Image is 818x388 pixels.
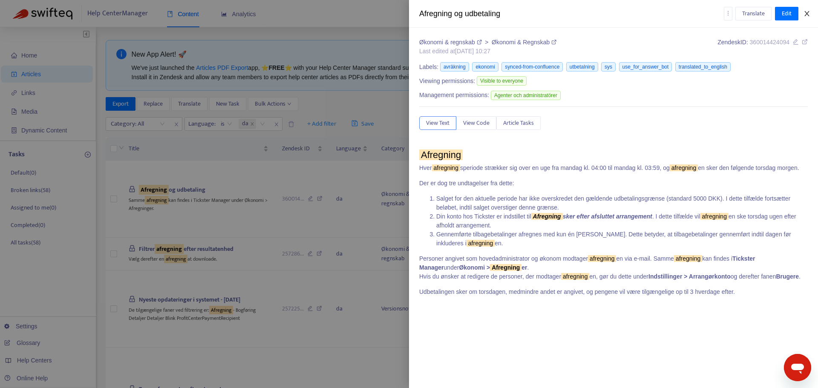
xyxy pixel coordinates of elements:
[588,255,616,262] sqkw: afregning
[419,255,755,271] strong: Tickster Manager
[674,255,702,262] sqkw: afregning
[619,62,672,72] span: use_for_answer_bot
[531,213,563,220] sqkw: Afregning
[804,10,810,17] span: close
[436,212,808,230] li: Din konto hos Tickster er indstillet til . I dette tilfælde vil en ske torsdag ugen efter afholdt...
[776,273,799,280] strong: Brugere
[419,8,724,20] div: Afregning og udbetaling
[750,39,789,46] span: 360014424094
[491,91,561,100] span: Agenter och administratörer
[436,194,808,212] li: Salget for den aktuelle periode har ikke overskredet den gældende udbetalingsgrænse (standard 500...
[675,62,731,72] span: translated_to_english
[735,7,772,20] button: Translate
[490,264,521,271] sqkw: Afregning
[419,179,808,188] p: Der er dog tre undtagelser fra dette:
[419,63,438,72] span: Labels:
[566,62,598,72] span: utbetalning
[561,273,589,280] sqkw: afregning
[419,91,489,100] span: Management permissions:
[467,240,495,247] sqkw: afregning
[472,62,498,72] span: ekonomi
[501,62,563,72] span: synced-from-confluence
[496,116,541,130] button: Article Tasks
[648,273,731,280] strong: Indstillinger > Arrangørkonto
[477,76,527,86] span: Visible to everyone
[419,77,475,86] span: Viewing permissions:
[419,164,808,172] p: Hver speriode strækker sig over en uge fra mandag kl. 04:00 til mandag kl. 03:59, og en sker den ...
[717,38,808,56] div: Zendesk ID:
[419,47,556,56] div: Last edited at [DATE] 10:27
[419,116,456,130] button: View Text
[432,164,460,171] sqkw: afregning
[725,10,731,16] span: more
[492,39,556,46] a: Økonomi & Regnskab
[419,149,463,160] sqkw: Afregning
[436,230,808,248] li: Gennemførte tilbagebetalinger afregnes med kun én [PERSON_NAME]. Dette betyder, at tilbagebetalin...
[463,118,490,128] span: View Code
[426,118,449,128] span: View Text
[459,264,527,271] strong: Økonomi > er
[456,116,496,130] button: View Code
[503,118,534,128] span: Article Tasks
[775,7,798,20] button: Edit
[440,62,469,72] span: avräkning
[724,7,732,20] button: more
[419,39,483,46] a: Økonomi & regnskab
[531,213,652,220] strong: sker efter afsluttet arrangement
[782,9,792,18] span: Edit
[670,164,698,171] sqkw: afregning
[419,287,808,296] p: Udbetalingen sker om torsdagen, medmindre andet er angivet, og pengene vil være tilgængelige op t...
[419,254,808,281] p: Personer angivet som hovedadministrator og økonom modtager en via e-mail. Samme kan findes i unde...
[700,213,729,220] sqkw: afregning
[601,62,616,72] span: sys
[784,354,811,381] iframe: Knap til at åbne messaging-vindue
[801,10,813,18] button: Close
[742,9,765,18] span: Translate
[419,38,556,47] div: >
